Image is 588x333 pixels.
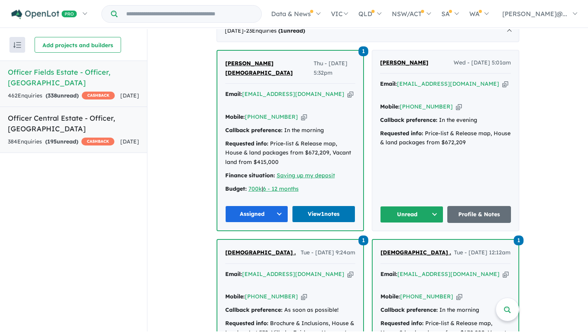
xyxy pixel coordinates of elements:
button: Copy [301,113,307,121]
strong: Requested info: [225,140,268,147]
a: [EMAIL_ADDRESS][DOMAIN_NAME] [397,80,499,87]
a: 1 [358,235,368,245]
strong: ( unread) [46,92,79,99]
a: [PHONE_NUMBER] [400,293,453,300]
strong: Requested info: [380,130,423,137]
h5: Officer Fields Estate - Officer , [GEOGRAPHIC_DATA] [8,67,139,88]
a: 700k [248,185,262,192]
strong: Mobile: [380,293,400,300]
strong: Email: [380,80,397,87]
a: [PERSON_NAME][DEMOGRAPHIC_DATA] [225,59,314,78]
div: | [225,184,355,194]
strong: Email: [225,270,242,278]
h5: Officer Central Estate - Officer , [GEOGRAPHIC_DATA] [8,113,139,134]
span: [PERSON_NAME] [380,59,428,66]
button: Copy [503,270,509,278]
strong: Email: [225,90,242,98]
a: 6 - 12 months [263,185,299,192]
strong: Requested info: [380,320,424,327]
span: Thu - [DATE] 5:32pm [314,59,355,78]
span: [DEMOGRAPHIC_DATA] . [225,249,296,256]
span: 195 [47,138,57,145]
span: 1 [280,27,283,34]
a: [PHONE_NUMBER] [245,113,298,120]
strong: Callback preference: [225,127,283,134]
a: 1 [514,235,524,245]
strong: Requested info: [225,320,268,327]
a: [EMAIL_ADDRESS][DOMAIN_NAME] [242,270,344,278]
span: Tue - [DATE] 9:24am [301,248,355,258]
a: [DEMOGRAPHIC_DATA] . [225,248,296,258]
button: Copy [347,270,353,278]
div: [DATE] [217,20,519,42]
a: [EMAIL_ADDRESS][DOMAIN_NAME] [397,270,500,278]
strong: ( unread) [45,138,78,145]
strong: Budget: [225,185,247,192]
a: Profile & Notes [447,206,511,223]
strong: Mobile: [225,113,245,120]
span: 338 [48,92,57,99]
a: View1notes [292,206,355,223]
span: - 23 Enquir ies [244,27,305,34]
span: [DATE] [120,92,139,99]
div: 384 Enquir ies [8,137,114,147]
a: [PHONE_NUMBER] [400,103,453,110]
a: 1 [358,46,368,56]
strong: Email: [380,270,397,278]
a: [EMAIL_ADDRESS][DOMAIN_NAME] [242,90,344,98]
span: [DEMOGRAPHIC_DATA] . [380,249,451,256]
strong: Callback preference: [380,116,437,123]
span: Tue - [DATE] 12:12am [454,248,511,258]
span: [DATE] [120,138,139,145]
input: Try estate name, suburb, builder or developer [119,6,260,22]
button: Copy [456,293,462,301]
button: Add projects and builders [35,37,121,53]
button: Copy [502,80,508,88]
div: In the morning [225,126,355,135]
strong: Mobile: [225,293,245,300]
strong: Mobile: [380,103,400,110]
span: [PERSON_NAME]@... [502,10,567,18]
a: Saving up my deposit [277,172,335,179]
img: Openlot PRO Logo White [11,9,77,19]
strong: Callback preference: [380,306,438,313]
span: 1 [514,235,524,245]
button: Copy [347,90,353,98]
div: In the morning [380,305,511,315]
a: [PHONE_NUMBER] [245,293,298,300]
strong: ( unread) [278,27,305,34]
button: Copy [301,293,307,301]
div: In the evening [380,116,511,125]
button: Unread [380,206,444,223]
div: Price-list & Release map, House & land packages from $672,209, Vacant land from $415,000 [225,139,355,167]
strong: Callback preference: [225,306,283,313]
span: Wed - [DATE] 5:01am [454,58,511,68]
span: CASHBACK [82,92,115,99]
a: [PERSON_NAME] [380,58,428,68]
div: 462 Enquir ies [8,91,115,101]
a: [DEMOGRAPHIC_DATA] . [380,248,451,258]
div: As soon as possible! [225,305,355,315]
div: Price-list & Release map, House & land packages from $672,209 [380,129,511,148]
button: Assigned [225,206,288,223]
button: Copy [456,103,462,111]
span: [PERSON_NAME][DEMOGRAPHIC_DATA] [225,60,293,76]
img: sort.svg [13,42,21,48]
span: 1 [358,235,368,245]
span: CASHBACK [81,138,114,145]
strong: Finance situation: [225,172,275,179]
